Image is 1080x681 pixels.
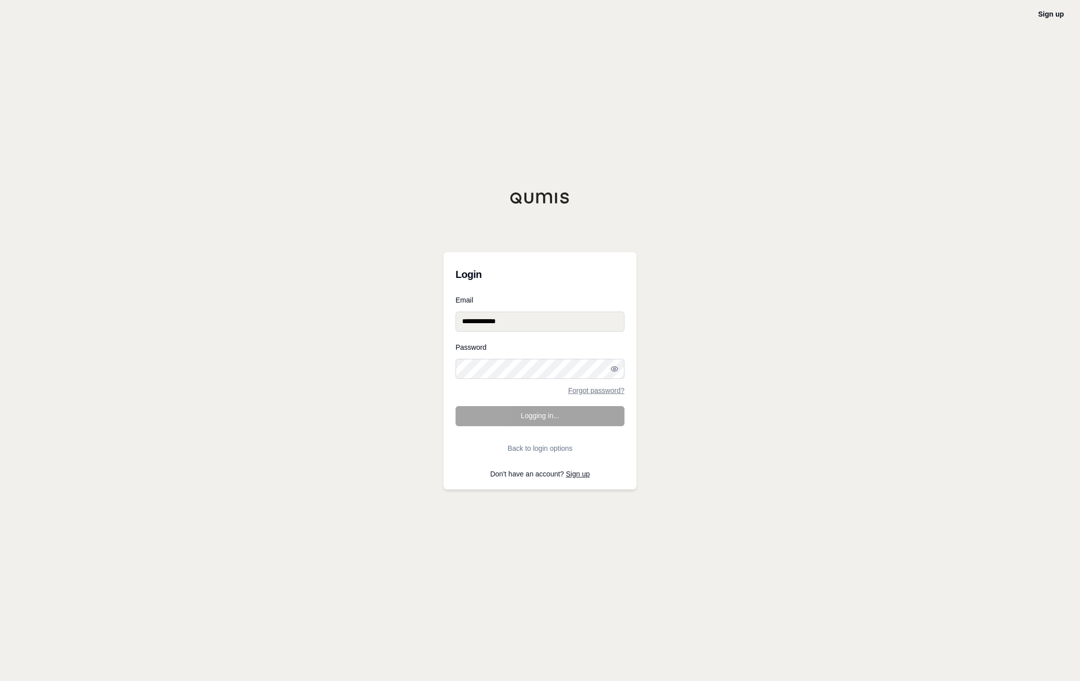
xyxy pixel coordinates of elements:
label: Email [456,297,624,304]
a: Forgot password? [568,387,624,394]
h3: Login [456,264,624,284]
a: Sign up [566,470,590,478]
img: Qumis [510,192,570,204]
p: Don't have an account? [456,470,624,477]
label: Password [456,344,624,351]
button: Back to login options [456,438,624,458]
a: Sign up [1038,10,1064,18]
